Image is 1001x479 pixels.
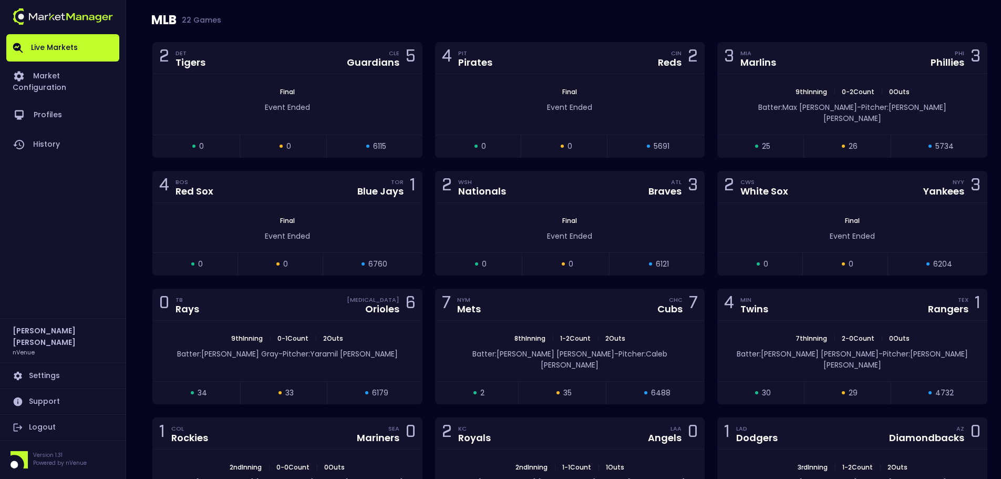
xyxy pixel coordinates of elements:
span: 22 Games [177,16,221,24]
span: | [830,87,839,96]
div: Rangers [928,304,968,314]
span: Batter: [PERSON_NAME] Gray [177,349,278,359]
div: 4 [442,48,452,68]
div: Rockies [171,433,208,443]
span: 1 - 2 Count [839,463,876,472]
div: White Sox [740,187,788,196]
div: Cubs [657,304,683,314]
span: Batter: [PERSON_NAME] [PERSON_NAME] [737,349,879,359]
div: CWS [740,178,788,186]
div: CIN [671,49,682,57]
div: 0 [688,424,698,443]
span: 0 [198,259,203,270]
span: | [266,334,274,343]
div: Tigers [176,58,205,67]
div: COL [171,424,208,433]
span: 2 Outs [602,334,628,343]
div: WSH [458,178,506,186]
div: PHI [955,49,964,57]
span: 1 Outs [603,463,627,472]
span: 6115 [373,141,386,152]
div: 2 [442,177,452,197]
span: | [876,463,884,472]
span: 0 [286,141,291,152]
span: - [278,349,283,359]
span: 4732 [935,388,954,399]
span: Event Ended [265,231,310,241]
div: 3 [971,177,981,197]
span: 2 [480,388,484,399]
p: Powered by nVenue [33,459,87,467]
span: 2 Outs [884,463,911,472]
p: Version 1.31 [33,451,87,459]
div: Braves [648,187,682,196]
div: 7 [689,295,698,314]
span: Final [277,87,298,96]
span: 0 - 0 Count [273,463,313,472]
div: 0 [159,295,169,314]
div: Reds [658,58,682,67]
span: 0 [569,259,573,270]
div: BOS [176,178,213,186]
div: 0 [406,424,416,443]
div: Mariners [357,433,399,443]
span: 9th Inning [792,87,830,96]
div: Pirates [458,58,492,67]
span: 6488 [651,388,670,399]
span: 25 [762,141,770,152]
div: 1 [724,424,730,443]
div: Version 1.31Powered by nVenue [6,451,119,468]
div: MIN [740,295,768,304]
div: Angels [648,433,682,443]
span: 3rd Inning [794,463,831,472]
span: | [594,463,603,472]
span: Final [559,216,580,225]
div: Orioles [365,304,399,314]
span: Final [559,87,580,96]
div: 7 [442,295,451,314]
div: Red Sox [176,187,213,196]
img: logo [13,8,113,25]
span: 0 Outs [321,463,348,472]
span: Event Ended [547,231,592,241]
span: Event Ended [265,102,310,113]
span: 29 [849,388,858,399]
span: - [879,349,883,359]
div: 4 [159,177,169,197]
span: 35 [563,388,572,399]
span: 6179 [372,388,388,399]
div: 3 [724,48,734,68]
span: | [265,463,273,472]
span: 0 [763,259,768,270]
div: Nationals [458,187,506,196]
span: Final [842,216,863,225]
a: Profiles [6,100,119,130]
span: 0 - 1 Count [274,334,312,343]
div: CHC [669,295,683,304]
div: TB [176,295,199,304]
span: | [594,334,602,343]
div: Blue Jays [357,187,404,196]
span: 1 - 2 Count [557,334,594,343]
div: 2 [442,424,452,443]
span: 2 Outs [320,334,346,343]
span: | [549,334,557,343]
span: 0 [567,141,572,152]
span: 1 - 1 Count [559,463,594,472]
span: Pitcher: Caleb [PERSON_NAME] [541,349,667,370]
div: ATL [671,178,682,186]
div: Royals [458,433,491,443]
div: PIT [458,49,492,57]
span: - [614,349,618,359]
div: CLE [389,49,399,57]
a: Settings [6,363,119,389]
span: 7th Inning [792,334,830,343]
span: 5734 [935,141,954,152]
div: Rays [176,304,199,314]
div: AZ [956,424,964,433]
span: 6760 [368,259,387,270]
div: 3 [688,177,698,197]
span: Batter: Max [PERSON_NAME] [758,102,857,113]
div: Twins [740,304,768,314]
div: SEA [388,424,399,433]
